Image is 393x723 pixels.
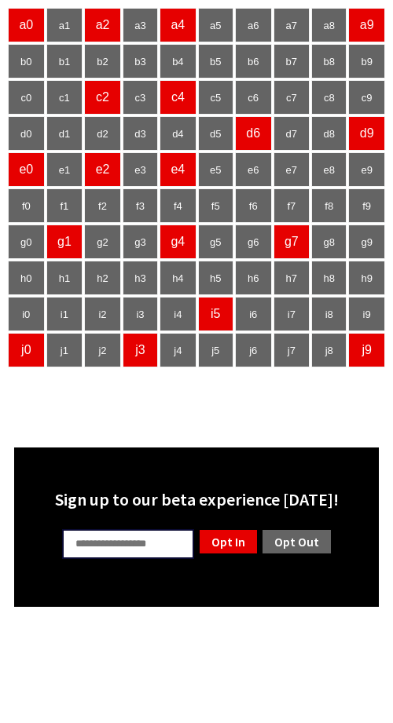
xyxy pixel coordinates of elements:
[8,80,45,115] td: c0
[235,261,272,295] td: h6
[8,152,45,187] td: e0
[198,80,233,115] td: c5
[160,188,196,223] td: f4
[84,225,121,259] td: g2
[235,80,272,115] td: c6
[8,297,45,331] td: i0
[348,188,385,223] td: f9
[348,116,385,151] td: d9
[311,116,347,151] td: d8
[84,44,121,79] td: b2
[160,116,196,151] td: d4
[274,152,310,187] td: e7
[311,8,347,42] td: a8
[46,297,83,331] td: i1
[84,333,121,367] td: j2
[123,8,158,42] td: a3
[123,152,158,187] td: e3
[235,297,272,331] td: i6
[46,333,83,367] td: j1
[84,152,121,187] td: e2
[160,8,196,42] td: a4
[160,225,196,259] td: g4
[8,333,45,367] td: j0
[274,333,310,367] td: j7
[274,188,310,223] td: f7
[235,116,272,151] td: d6
[311,80,347,115] td: c8
[198,225,233,259] td: g5
[235,333,272,367] td: j6
[8,188,45,223] td: f0
[198,297,233,331] td: i5
[24,488,369,510] div: Sign up to our beta experience [DATE]!
[46,8,83,42] td: a1
[198,333,233,367] td: j5
[348,297,385,331] td: i9
[274,80,310,115] td: c7
[160,80,196,115] td: c4
[348,333,385,367] td: j9
[160,297,196,331] td: i4
[84,8,121,42] td: a2
[160,333,196,367] td: j4
[198,528,259,555] a: Opt In
[235,188,272,223] td: f6
[348,44,385,79] td: b9
[46,188,83,223] td: f1
[198,44,233,79] td: b5
[274,261,310,295] td: h7
[84,261,121,295] td: h2
[311,297,347,331] td: i8
[123,188,158,223] td: f3
[348,152,385,187] td: e9
[84,297,121,331] td: i2
[46,116,83,151] td: d1
[123,116,158,151] td: d3
[311,152,347,187] td: e8
[274,44,310,79] td: b7
[84,116,121,151] td: d2
[348,261,385,295] td: h9
[123,44,158,79] td: b3
[274,297,310,331] td: i7
[46,225,83,259] td: g1
[46,44,83,79] td: b1
[46,261,83,295] td: h1
[160,152,196,187] td: e4
[198,116,233,151] td: d5
[8,225,45,259] td: g0
[123,80,158,115] td: c3
[123,333,158,367] td: j3
[235,8,272,42] td: a6
[348,225,385,259] td: g9
[274,116,310,151] td: d7
[235,225,272,259] td: g6
[274,225,310,259] td: g7
[160,261,196,295] td: h4
[123,297,158,331] td: i3
[8,261,45,295] td: h0
[84,188,121,223] td: f2
[8,116,45,151] td: d0
[348,8,385,42] td: a9
[235,44,272,79] td: b6
[261,528,332,555] a: Opt Out
[311,225,347,259] td: g8
[235,152,272,187] td: e6
[348,80,385,115] td: c9
[311,261,347,295] td: h8
[198,8,233,42] td: a5
[160,44,196,79] td: b4
[84,80,121,115] td: c2
[8,8,45,42] td: a0
[46,152,83,187] td: e1
[198,261,233,295] td: h5
[46,80,83,115] td: c1
[311,333,347,367] td: j8
[8,44,45,79] td: b0
[123,261,158,295] td: h3
[274,8,310,42] td: a7
[311,44,347,79] td: b8
[198,188,233,223] td: f5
